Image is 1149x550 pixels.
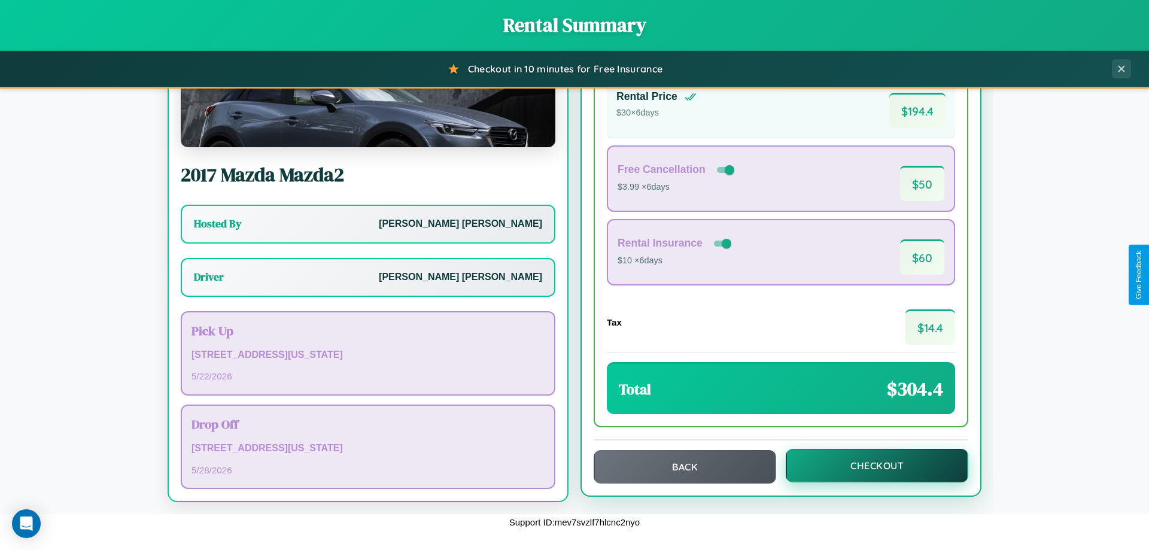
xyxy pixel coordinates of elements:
span: Checkout in 10 minutes for Free Insurance [468,63,662,75]
p: [PERSON_NAME] [PERSON_NAME] [379,215,542,233]
p: $10 × 6 days [618,253,734,269]
span: $ 50 [900,166,944,201]
h4: Rental Price [616,90,677,103]
p: [STREET_ADDRESS][US_STATE] [191,347,545,364]
span: $ 194.4 [889,93,946,128]
h3: Driver [194,270,224,284]
p: 5 / 22 / 2026 [191,368,545,384]
h4: Rental Insurance [618,237,703,250]
div: Give Feedback [1135,251,1143,299]
p: [PERSON_NAME] [PERSON_NAME] [379,269,542,286]
p: 5 / 28 / 2026 [191,462,545,478]
span: $ 304.4 [887,376,943,402]
h3: Hosted By [194,217,241,231]
div: Open Intercom Messenger [12,509,41,538]
h4: Tax [607,317,622,327]
span: $ 14.4 [905,309,955,345]
p: [STREET_ADDRESS][US_STATE] [191,440,545,457]
p: $3.99 × 6 days [618,180,737,195]
button: Back [594,450,776,484]
h3: Pick Up [191,322,545,339]
button: Checkout [786,449,968,482]
h1: Rental Summary [12,12,1137,38]
h4: Free Cancellation [618,163,706,176]
h3: Total [619,379,651,399]
h3: Drop Off [191,415,545,433]
span: $ 60 [900,239,944,275]
p: Support ID: mev7svzlf7hlcnc2nyo [509,514,640,530]
h2: 2017 Mazda Mazda2 [181,162,555,188]
p: $ 30 × 6 days [616,105,697,121]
